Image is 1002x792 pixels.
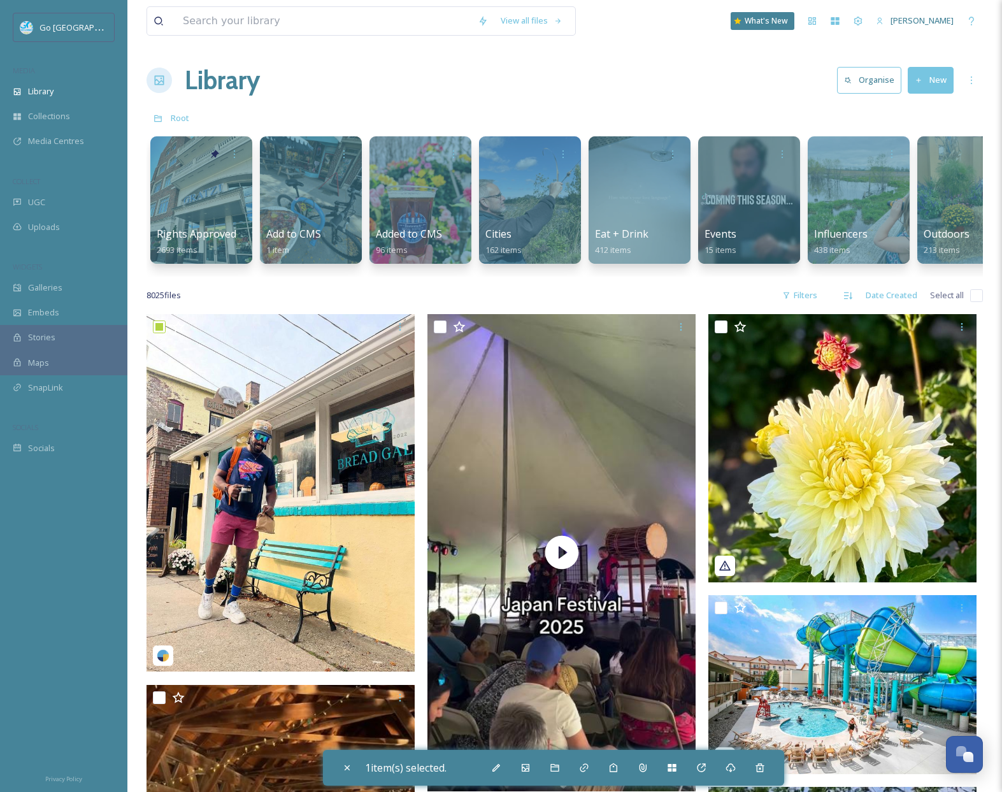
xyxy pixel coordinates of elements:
[837,67,901,93] button: Organise
[924,244,960,256] span: 213 items
[930,289,964,301] span: Select all
[376,228,442,256] a: Added to CMS96 items
[870,8,960,33] a: [PERSON_NAME]
[494,8,569,33] a: View all files
[376,227,442,241] span: Added to CMS
[147,314,415,672] img: with_hayes-5959962.jpg
[28,306,59,319] span: Embeds
[837,67,908,93] a: Organise
[485,228,522,256] a: Cities162 items
[157,244,197,256] span: 2693 items
[45,770,82,786] a: Privacy Policy
[595,244,631,256] span: 412 items
[705,244,736,256] span: 15 items
[266,227,321,241] span: Add to CMS
[924,228,970,256] a: Outdoors213 items
[28,135,84,147] span: Media Centres
[28,357,49,369] span: Maps
[20,21,33,34] img: GoGreatLogo_MISkies_RegionalTrails%20%281%29.png
[814,228,868,256] a: Influencers438 items
[708,595,977,774] img: zsplashvillage-5949372.jpg
[13,176,40,186] span: COLLECT
[485,244,522,256] span: 162 items
[427,314,696,791] img: thumbnail
[859,283,924,308] div: Date Created
[28,442,55,454] span: Socials
[908,67,954,93] button: New
[45,775,82,783] span: Privacy Policy
[705,227,736,241] span: Events
[13,422,38,432] span: SOCIALS
[365,761,447,775] span: 1 item(s) selected.
[814,227,868,241] span: Influencers
[485,227,512,241] span: Cities
[13,66,35,75] span: MEDIA
[147,289,181,301] span: 8025 file s
[28,331,55,343] span: Stories
[28,85,54,97] span: Library
[171,112,189,124] span: Root
[157,228,236,256] a: Rights Approved2693 items
[28,196,45,208] span: UGC
[185,61,260,99] a: Library
[171,110,189,126] a: Root
[157,649,169,662] img: snapsea-logo.png
[814,244,850,256] span: 438 items
[28,110,70,122] span: Collections
[176,7,471,35] input: Search your library
[376,244,408,256] span: 96 items
[776,283,824,308] div: Filters
[39,21,134,33] span: Go [GEOGRAPHIC_DATA]
[731,12,794,30] a: What's New
[946,736,983,773] button: Open Chat
[28,382,63,394] span: SnapLink
[891,15,954,26] span: [PERSON_NAME]
[708,314,977,582] img: dahliahillsociety-5959960.jpg
[705,228,736,256] a: Events15 items
[595,227,648,241] span: Eat + Drink
[924,227,970,241] span: Outdoors
[157,227,236,241] span: Rights Approved
[595,228,648,256] a: Eat + Drink412 items
[266,244,289,256] span: 1 item
[13,262,42,271] span: WIDGETS
[266,228,321,256] a: Add to CMS1 item
[28,221,60,233] span: Uploads
[28,282,62,294] span: Galleries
